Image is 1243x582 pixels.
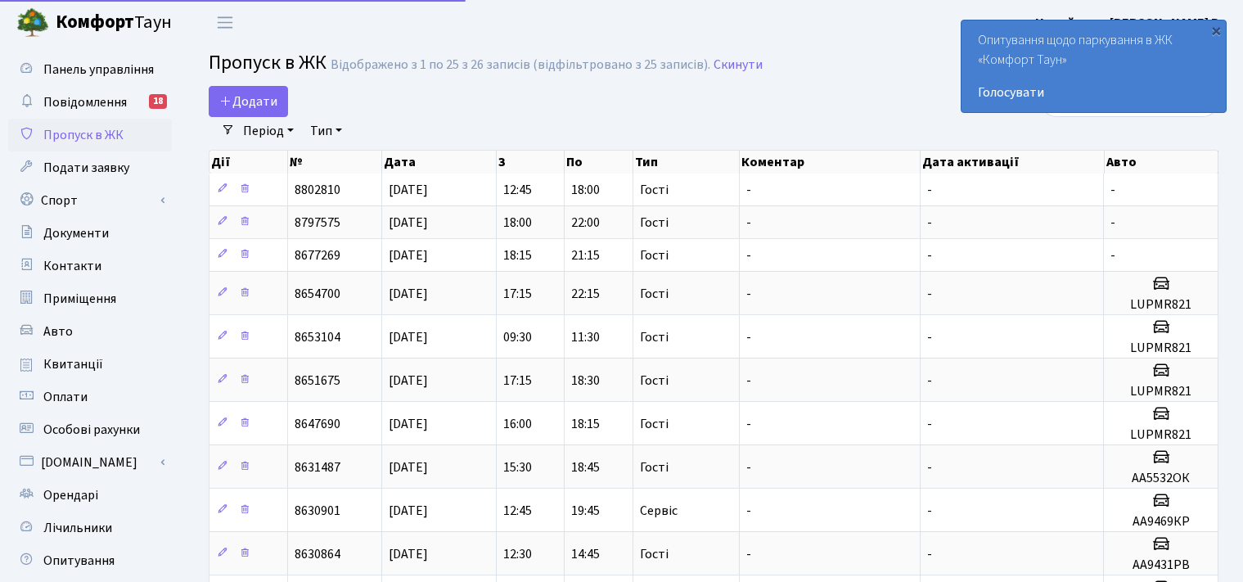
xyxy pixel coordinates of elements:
span: 8797575 [295,214,340,232]
span: 8651675 [295,372,340,390]
h5: LUPMR821 [1110,427,1211,443]
span: - [1110,246,1115,264]
span: 18:00 [571,181,600,199]
a: Квитанції [8,348,172,381]
span: - [927,458,932,476]
span: Лічильники [43,519,112,537]
a: Спорт [8,184,172,217]
span: 18:30 [571,372,600,390]
th: Авто [1105,151,1219,174]
span: 12:45 [503,502,532,520]
th: Тип [633,151,740,174]
span: Особові рахунки [43,421,140,439]
h5: АА9469КР [1110,514,1211,530]
span: - [746,502,751,520]
span: Таун [56,9,172,37]
b: Комфорт [56,9,134,35]
a: Подати заявку [8,151,172,184]
span: 18:15 [571,415,600,433]
h5: АА5532ОК [1110,471,1211,486]
span: Оплати [43,388,88,406]
span: Опитування [43,552,115,570]
span: 8653104 [295,328,340,346]
a: Тип [304,117,349,145]
img: logo.png [16,7,49,39]
a: Голосувати [978,83,1209,102]
a: Опитування [8,544,172,577]
span: Гості [640,548,669,561]
span: - [746,214,751,232]
span: 12:45 [503,181,532,199]
div: Опитування щодо паркування в ЖК «Комфорт Таун» [962,20,1226,112]
span: 15:30 [503,458,532,476]
a: Оплати [8,381,172,413]
span: Контакти [43,257,101,275]
span: 12:30 [503,545,532,563]
span: 17:15 [503,285,532,303]
span: - [927,285,932,303]
span: [DATE] [389,545,428,563]
span: [DATE] [389,415,428,433]
span: 8677269 [295,246,340,264]
span: - [746,372,751,390]
b: Непийвода [PERSON_NAME] В. [1035,14,1223,32]
span: Панель управління [43,61,154,79]
th: По [565,151,633,174]
span: Квитанції [43,355,103,373]
span: - [927,502,932,520]
span: 18:00 [503,214,532,232]
h5: LUPMR821 [1110,297,1211,313]
span: Подати заявку [43,159,129,177]
span: - [746,246,751,264]
div: × [1208,22,1224,38]
span: Гості [640,331,669,344]
a: Панель управління [8,53,172,86]
a: Особові рахунки [8,413,172,446]
span: - [1110,181,1115,199]
span: 8802810 [295,181,340,199]
span: Гості [640,183,669,196]
span: 22:15 [571,285,600,303]
a: Авто [8,315,172,348]
div: Відображено з 1 по 25 з 26 записів (відфільтровано з 25 записів). [331,57,710,73]
span: 18:15 [503,246,532,264]
span: 8631487 [295,458,340,476]
th: Дата [382,151,497,174]
h5: LUPMR821 [1110,384,1211,399]
th: Дата активації [921,151,1104,174]
span: Гості [640,417,669,431]
a: Скинути [714,57,763,73]
th: № [288,151,382,174]
button: Переключити навігацію [205,9,245,36]
span: [DATE] [389,458,428,476]
span: 8630901 [295,502,340,520]
a: [DOMAIN_NAME] [8,446,172,479]
span: Гості [640,249,669,262]
span: - [746,285,751,303]
h5: AA9431РВ [1110,557,1211,573]
a: Орендарі [8,479,172,512]
span: Пропуск в ЖК [209,48,327,77]
span: Документи [43,224,109,242]
span: - [927,214,932,232]
span: Повідомлення [43,93,127,111]
span: 8654700 [295,285,340,303]
a: Період [236,117,300,145]
a: Приміщення [8,282,172,315]
h5: LUPMR821 [1110,341,1211,356]
a: Непийвода [PERSON_NAME] В. [1035,13,1223,33]
span: [DATE] [389,181,428,199]
span: Авто [43,323,73,341]
span: Гості [640,216,669,229]
span: - [927,372,932,390]
a: Повідомлення18 [8,86,172,119]
span: - [927,415,932,433]
span: - [746,415,751,433]
th: З [497,151,565,174]
span: - [1110,214,1115,232]
span: 8647690 [295,415,340,433]
th: Дії [209,151,288,174]
span: - [927,545,932,563]
span: Гості [640,461,669,474]
span: Гості [640,287,669,300]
